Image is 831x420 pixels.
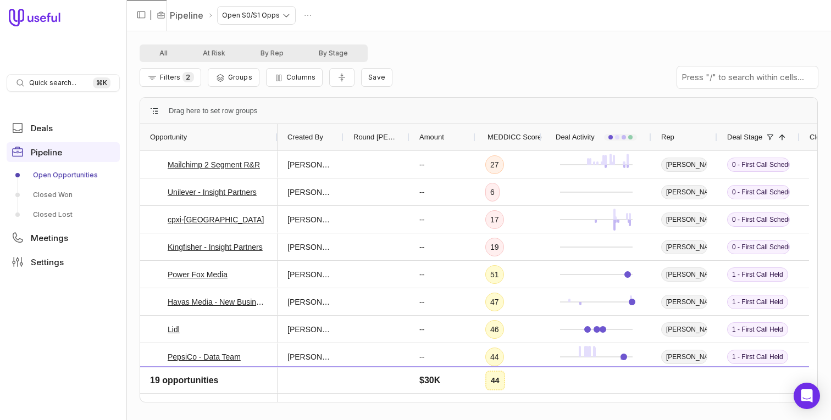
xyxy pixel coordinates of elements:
input: Press "/" to search within cells... [677,66,818,88]
span: Meetings [31,234,68,242]
span: | [149,9,152,22]
span: Filters [160,73,180,81]
span: [PERSON_NAME] [661,322,707,337]
span: -- [419,295,424,309]
span: 1 - First Call Held [727,377,788,391]
button: Collapse sidebar [133,7,149,23]
div: 17 [485,210,504,229]
span: Save [368,73,385,81]
span: -- [419,158,424,171]
a: Unilever - Insight Partners [168,186,257,199]
span: Opportunity [150,131,187,144]
span: Amount [419,131,444,144]
a: Settings [7,252,120,272]
div: Pipeline submenu [7,166,120,223]
span: [PERSON_NAME] [661,267,707,282]
span: 1 - First Call Held [727,295,788,309]
button: Columns [266,68,323,87]
button: Create a new saved view [361,68,392,87]
a: Mailchimp 2 Segment R&R [168,158,260,171]
a: Power Fox Media [168,268,228,281]
span: [PERSON_NAME] [287,240,334,254]
span: -- [419,240,424,254]
span: Created By [287,131,323,144]
span: -- [419,323,424,336]
span: Quick search... [29,79,76,87]
span: Deal Activity [556,131,595,144]
span: -- [419,268,424,281]
a: Closed Lost [7,206,120,223]
button: Collapse all rows [329,68,354,87]
button: By Stage [301,47,365,60]
span: [PERSON_NAME] [661,212,707,227]
span: Pipeline [31,148,62,156]
div: 27 [485,155,504,174]
span: [PERSON_NAME] [661,377,707,391]
span: [PERSON_NAME] [287,268,334,281]
div: 47 [485,293,504,311]
span: [PERSON_NAME] [287,295,334,309]
span: Columns [286,73,315,81]
span: Deal Stage [727,131,762,144]
span: -- [419,186,424,199]
span: [PERSON_NAME] [287,350,334,363]
span: [PERSON_NAME] [287,158,334,171]
span: Rep [661,131,674,144]
span: [PERSON_NAME] [661,295,707,309]
a: Havas Media - New Business [168,295,268,309]
span: 0 - First Call Scheduled [727,158,790,172]
span: [PERSON_NAME] [287,323,334,336]
span: [PERSON_NAME] [661,158,707,172]
span: -- [419,213,424,226]
span: Groups [228,73,252,81]
span: 0 - First Call Scheduled [727,240,790,254]
a: Tiger Analytics 2 [168,378,224,391]
a: Meetings [7,228,120,248]
span: [PERSON_NAME] [661,185,707,199]
span: [PERSON_NAME] [661,350,707,364]
button: By Rep [243,47,301,60]
span: [PERSON_NAME] [661,240,707,254]
span: 0 - First Call Scheduled [727,185,790,199]
span: 1 - First Call Held [727,322,788,337]
span: -- [419,350,424,363]
div: Row Groups [169,104,257,117]
div: MEDDICC Score [485,124,531,150]
a: Pipeline [170,9,203,22]
button: All [142,47,185,60]
a: Kingfisher - Insight Partners [168,240,263,254]
span: [PERSON_NAME] [287,213,334,226]
a: cpxi-[GEOGRAPHIC_DATA] [168,213,264,226]
span: Drag here to set row groups [169,104,257,117]
div: 50 [485,375,504,394]
span: 2 [182,72,193,82]
div: 44 [485,348,504,366]
a: Closed Won [7,186,120,204]
div: 6 [485,183,500,201]
div: 19 [485,238,504,256]
span: 1 - First Call Held [727,267,788,282]
span: Round [PERSON_NAME] Queue [353,131,400,144]
span: -- [419,378,424,391]
a: Lidl [168,323,180,336]
span: Deals [31,124,53,132]
button: Filter Pipeline [140,68,201,87]
div: 51 [485,265,504,284]
a: Open Opportunities [7,166,120,184]
span: [PERSON_NAME] [287,378,334,391]
kbd: ⌘ K [93,77,110,88]
span: [PERSON_NAME] [287,186,334,199]
span: MEDDICC Score [487,131,541,144]
button: Group Pipeline [208,68,259,87]
a: Deals [7,118,120,138]
button: Actions [300,7,316,24]
div: Open Intercom Messenger [794,383,820,409]
span: 1 - First Call Held [727,350,788,364]
span: Settings [31,258,64,266]
a: Pipeline [7,142,120,162]
div: 46 [485,320,504,339]
button: At Risk [185,47,243,60]
span: 0 - First Call Scheduled [727,212,790,227]
a: PepsiCo - Data Team [168,350,241,363]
